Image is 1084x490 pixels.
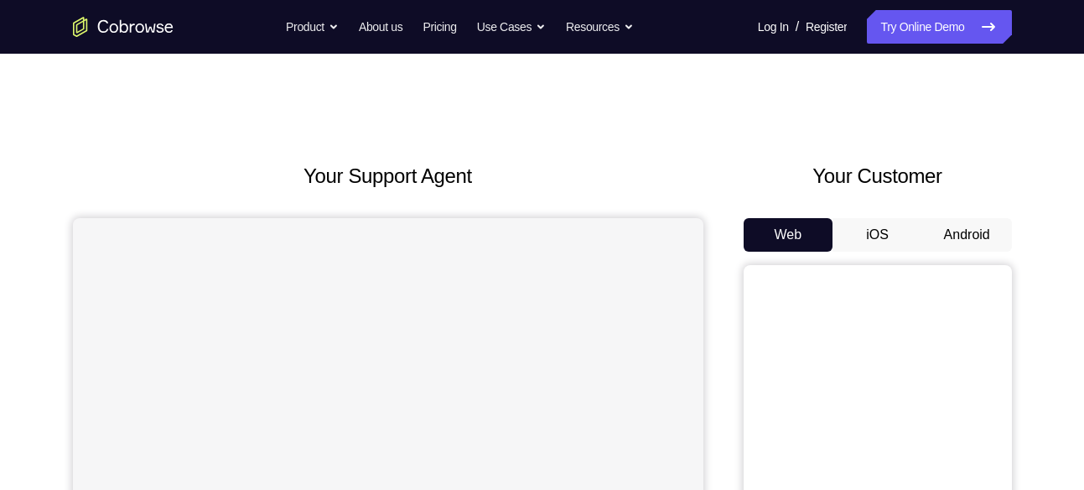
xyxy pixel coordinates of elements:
[423,10,456,44] a: Pricing
[73,161,703,191] h2: Your Support Agent
[359,10,402,44] a: About us
[477,10,546,44] button: Use Cases
[922,218,1012,252] button: Android
[744,218,833,252] button: Web
[832,218,922,252] button: iOS
[867,10,1011,44] a: Try Online Demo
[566,10,634,44] button: Resources
[758,10,789,44] a: Log In
[744,161,1012,191] h2: Your Customer
[806,10,847,44] a: Register
[796,17,799,37] span: /
[73,17,174,37] a: Go to the home page
[286,10,339,44] button: Product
